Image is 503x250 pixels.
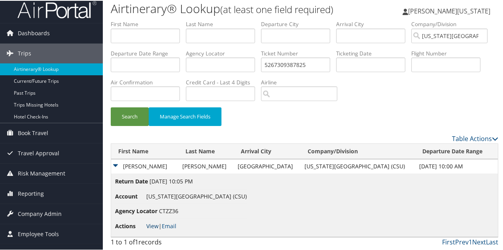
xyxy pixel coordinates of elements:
a: First [442,237,455,246]
th: Arrival City: activate to sort column ascending [234,143,301,158]
td: [US_STATE][GEOGRAPHIC_DATA] (CSU) [301,158,415,173]
button: Manage Search Fields [149,107,221,125]
span: Book Travel [18,122,48,142]
th: Departure Date Range: activate to sort column ascending [415,143,498,158]
td: [GEOGRAPHIC_DATA] [234,158,301,173]
label: First Name [111,19,186,27]
span: Travel Approval [18,143,59,162]
a: Next [472,237,486,246]
span: Dashboards [18,23,50,42]
label: Airline [261,78,343,86]
button: Search [111,107,149,125]
span: | [146,221,176,229]
label: Departure Date Range [111,49,186,57]
th: Company/Division [301,143,415,158]
span: Risk Management [18,163,65,183]
span: 1 [135,237,138,246]
a: View [146,221,159,229]
th: Last Name: activate to sort column ascending [178,143,234,158]
label: Company/Division [411,19,494,27]
label: Last Name [186,19,261,27]
td: [PERSON_NAME] [111,158,178,173]
a: Table Actions [452,134,498,142]
a: 1 [469,237,472,246]
span: Agency Locator [115,206,157,215]
label: Ticketing Date [336,49,411,57]
td: [DATE] 10:00 AM [415,158,498,173]
span: Reporting [18,183,44,203]
label: Ticket Number [261,49,336,57]
span: [DATE] 10:05 PM [149,177,193,184]
label: Flight Number [411,49,486,57]
label: Agency Locator [186,49,261,57]
td: [PERSON_NAME] [178,158,234,173]
a: Prev [455,237,469,246]
span: Actions [115,221,145,230]
label: Air Confirmation [111,78,186,86]
label: Arrival City [336,19,411,27]
label: Departure City [261,19,336,27]
span: Account [115,191,145,200]
span: CTZZ36 [159,206,178,214]
div: 1 to 1 of records [111,237,199,250]
span: [US_STATE][GEOGRAPHIC_DATA] (CSU) [146,192,247,199]
a: Last [486,237,498,246]
th: First Name: activate to sort column ascending [111,143,178,158]
a: Email [162,221,176,229]
small: (at least one field required) [220,2,333,15]
span: Trips [18,43,31,63]
label: Credit Card - Last 4 Digits [186,78,261,86]
span: Return Date [115,176,148,185]
span: Company Admin [18,203,62,223]
span: Employee Tools [18,223,59,243]
span: [PERSON_NAME][US_STATE] [408,6,490,15]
